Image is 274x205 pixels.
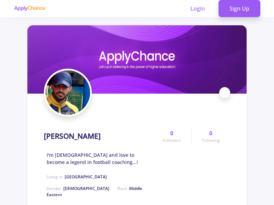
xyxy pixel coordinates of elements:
span: Followers [163,137,181,143]
span: [GEOGRAPHIC_DATA] [65,174,107,180]
h1: [PERSON_NAME] [44,132,101,140]
span: Gender : [47,186,109,191]
span: Living in : [47,174,107,180]
span: 0 [170,129,173,137]
img: Ahmad Kolandi cover image [27,25,247,94]
span: [DEMOGRAPHIC_DATA] [63,186,109,191]
span: I'm [DEMOGRAPHIC_DATA] and love to become a legend in football coaching...! [47,151,152,166]
a: 0Following [191,129,230,143]
span: Middle Eastern [47,186,142,197]
img: Ahmad Kolandi avatar [46,70,90,115]
span: 0 [209,129,212,137]
a: 0Followers [152,129,191,143]
span: Following [202,137,220,143]
img: applychance logo text only [14,6,46,11]
span: Race : [47,186,142,197]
